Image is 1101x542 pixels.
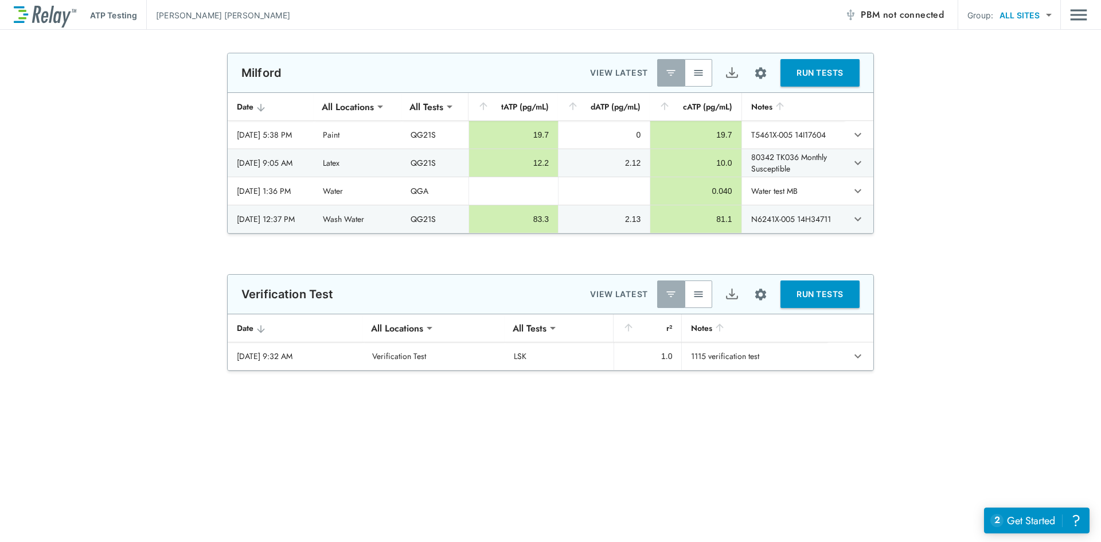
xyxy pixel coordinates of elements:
div: 81.1 [659,213,732,225]
button: Site setup [745,279,776,310]
p: VIEW LATEST [590,66,648,80]
div: dATP (pg/mL) [567,100,641,114]
div: [DATE] 9:05 AM [237,157,304,169]
td: QGA [401,177,468,205]
img: Export Icon [725,66,739,80]
button: Export [718,280,745,308]
button: PBM not connected [840,3,948,26]
td: 1115 verification test [681,342,827,370]
div: 0 [568,129,641,141]
button: expand row [848,125,868,145]
div: Notes [751,100,836,114]
p: Milford [241,66,282,80]
td: QG21S [401,149,468,177]
div: [DATE] 1:36 PM [237,185,304,197]
img: Settings Icon [753,287,768,302]
img: Latest [665,288,677,300]
button: Site setup [745,58,776,88]
table: sticky table [228,314,873,371]
div: 10.0 [659,157,732,169]
div: 83.3 [478,213,549,225]
span: not connected [883,8,944,21]
img: Export Icon [725,287,739,302]
td: Water test MB [741,177,845,205]
img: Settings Icon [753,66,768,80]
td: Wash Water [314,205,401,233]
td: Latex [314,149,401,177]
td: N6241X-005 14H34711 [741,205,845,233]
div: 2.12 [568,157,641,169]
span: PBM [861,7,944,23]
td: QG21S [401,121,468,149]
img: View All [693,67,704,79]
div: 12.2 [478,157,549,169]
div: 19.7 [659,129,732,141]
div: [DATE] 9:32 AM [237,350,354,362]
td: Paint [314,121,401,149]
img: View All [693,288,704,300]
th: Date [228,314,363,342]
div: [DATE] 5:38 PM [237,129,304,141]
table: sticky table [228,93,873,233]
button: RUN TESTS [780,59,860,87]
button: Export [718,59,745,87]
th: Date [228,93,314,121]
td: LSK [505,342,614,370]
p: VIEW LATEST [590,287,648,301]
td: T5461X-005 14I17604 [741,121,845,149]
iframe: Resource center [984,508,1090,533]
div: Notes [691,321,818,335]
div: tATP (pg/mL) [478,100,549,114]
div: 2.13 [568,213,641,225]
img: Offline Icon [845,9,856,21]
td: Verification Test [363,342,505,370]
p: Verification Test [241,287,334,301]
button: Main menu [1070,4,1087,26]
div: r² [623,321,673,335]
div: [DATE] 12:37 PM [237,213,304,225]
p: [PERSON_NAME] [PERSON_NAME] [156,9,290,21]
td: Water [314,177,401,205]
button: expand row [848,153,868,173]
div: All Tests [505,317,555,340]
div: 1.0 [623,350,673,362]
div: All Locations [314,95,382,118]
button: expand row [848,181,868,201]
div: All Tests [401,95,451,118]
td: 80342 TK036 Monthly Susceptible [741,149,845,177]
button: expand row [848,209,868,229]
p: ATP Testing [90,9,137,21]
div: 19.7 [478,129,549,141]
div: All Locations [363,317,431,340]
div: cATP (pg/mL) [659,100,732,114]
img: LuminUltra Relay [14,3,76,28]
img: Drawer Icon [1070,4,1087,26]
div: 0.040 [659,185,732,197]
button: RUN TESTS [780,280,860,308]
td: QG21S [401,205,468,233]
p: Group: [967,9,993,21]
button: expand row [848,346,868,366]
img: Latest [665,67,677,79]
